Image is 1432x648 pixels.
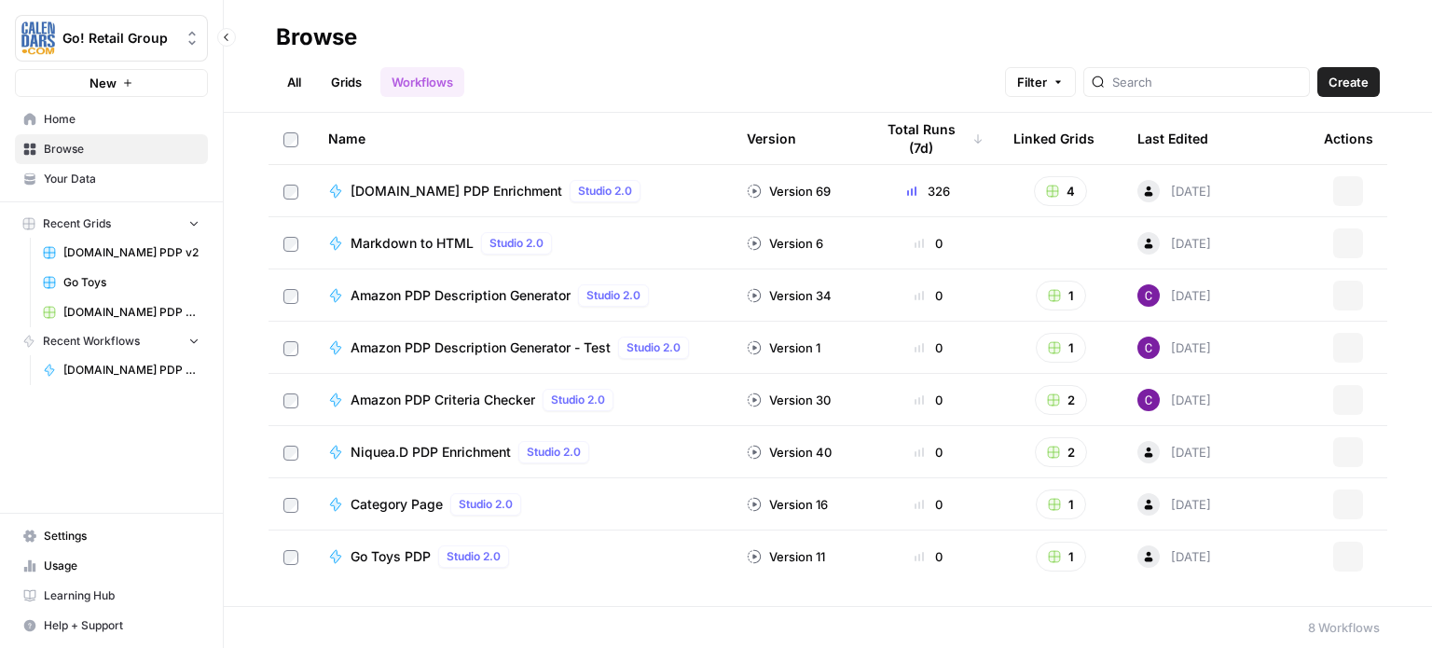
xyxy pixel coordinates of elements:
div: Version 34 [747,286,832,305]
span: [DOMAIN_NAME] PDP v2 [63,244,200,261]
input: Search [1112,73,1301,91]
a: Settings [15,521,208,551]
span: Your Data [44,171,200,187]
div: Version 40 [747,443,832,462]
button: 1 [1036,333,1086,363]
div: Linked Grids [1013,113,1095,164]
span: New [89,74,117,92]
a: Niquea.D PDP EnrichmentStudio 2.0 [328,441,717,463]
span: Amazon PDP Description Generator [351,286,571,305]
span: Recent Workflows [43,333,140,350]
div: Last Edited [1137,113,1208,164]
span: Niquea.D PDP Enrichment [351,443,511,462]
span: Amazon PDP Description Generator - Test [351,338,611,357]
button: Create [1317,67,1380,97]
div: Version 11 [747,547,825,566]
div: 0 [874,391,984,409]
span: Studio 2.0 [586,287,640,304]
button: Recent Grids [15,210,208,238]
div: Name [328,113,717,164]
a: Browse [15,134,208,164]
span: Studio 2.0 [447,548,501,565]
button: 1 [1036,489,1086,519]
button: 1 [1036,281,1086,310]
span: [DOMAIN_NAME] PDP Enrichment [351,182,562,200]
button: 2 [1035,385,1087,415]
button: New [15,69,208,97]
div: Version 6 [747,234,823,253]
div: Version [747,113,796,164]
span: Markdown to HTML [351,234,474,253]
span: Studio 2.0 [527,444,581,461]
div: [DATE] [1137,441,1211,463]
div: Version 30 [747,391,831,409]
span: Go! Retail Group [62,29,175,48]
span: [DOMAIN_NAME] PDP Enrichment Grid [63,304,200,321]
div: Browse [276,22,357,52]
a: Go Toys [34,268,208,297]
div: 326 [874,182,984,200]
span: Studio 2.0 [578,183,632,200]
img: Go! Retail Group Logo [21,21,55,55]
div: Version 69 [747,182,831,200]
a: Amazon PDP Description GeneratorStudio 2.0 [328,284,717,307]
div: 0 [874,338,984,357]
a: Workflows [380,67,464,97]
div: 0 [874,286,984,305]
div: Actions [1324,113,1373,164]
button: 1 [1036,542,1086,572]
span: [DOMAIN_NAME] PDP Enrichment [63,362,200,379]
a: Learning Hub [15,581,208,611]
div: 8 Workflows [1308,618,1380,637]
img: pztarfhstn1c64xktqzc4g5rzd74 [1137,389,1160,411]
a: Markdown to HTMLStudio 2.0 [328,232,717,255]
span: Learning Hub [44,587,200,604]
span: Home [44,111,200,128]
button: Help + Support [15,611,208,641]
a: Amazon PDP Criteria CheckerStudio 2.0 [328,389,717,411]
span: Recent Grids [43,215,111,232]
span: Studio 2.0 [551,392,605,408]
button: 2 [1035,437,1087,467]
a: All [276,67,312,97]
div: [DATE] [1137,180,1211,202]
div: Total Runs (7d) [874,113,984,164]
span: Go Toys PDP [351,547,431,566]
div: [DATE] [1137,284,1211,307]
a: Home [15,104,208,134]
div: 0 [874,495,984,514]
button: 4 [1034,176,1087,206]
span: Studio 2.0 [626,339,681,356]
span: Settings [44,528,200,545]
div: 0 [874,547,984,566]
span: Browse [44,141,200,158]
div: [DATE] [1137,389,1211,411]
span: Category Page [351,495,443,514]
span: Usage [44,558,200,574]
span: Create [1329,73,1369,91]
div: 0 [874,234,984,253]
span: Studio 2.0 [489,235,544,252]
a: Usage [15,551,208,581]
a: [DOMAIN_NAME] PDP Enrichment Grid [34,297,208,327]
span: Amazon PDP Criteria Checker [351,391,535,409]
a: Your Data [15,164,208,194]
div: 0 [874,443,984,462]
a: [DOMAIN_NAME] PDP v2 [34,238,208,268]
div: [DATE] [1137,493,1211,516]
a: [DOMAIN_NAME] PDP Enrichment [34,355,208,385]
div: [DATE] [1137,337,1211,359]
span: Help + Support [44,617,200,634]
div: Version 1 [747,338,820,357]
img: pztarfhstn1c64xktqzc4g5rzd74 [1137,284,1160,307]
button: Filter [1005,67,1076,97]
span: Filter [1017,73,1047,91]
div: [DATE] [1137,545,1211,568]
a: Grids [320,67,373,97]
button: Recent Workflows [15,327,208,355]
a: Category PageStudio 2.0 [328,493,717,516]
img: pztarfhstn1c64xktqzc4g5rzd74 [1137,337,1160,359]
button: Workspace: Go! Retail Group [15,15,208,62]
a: Go Toys PDPStudio 2.0 [328,545,717,568]
div: [DATE] [1137,232,1211,255]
